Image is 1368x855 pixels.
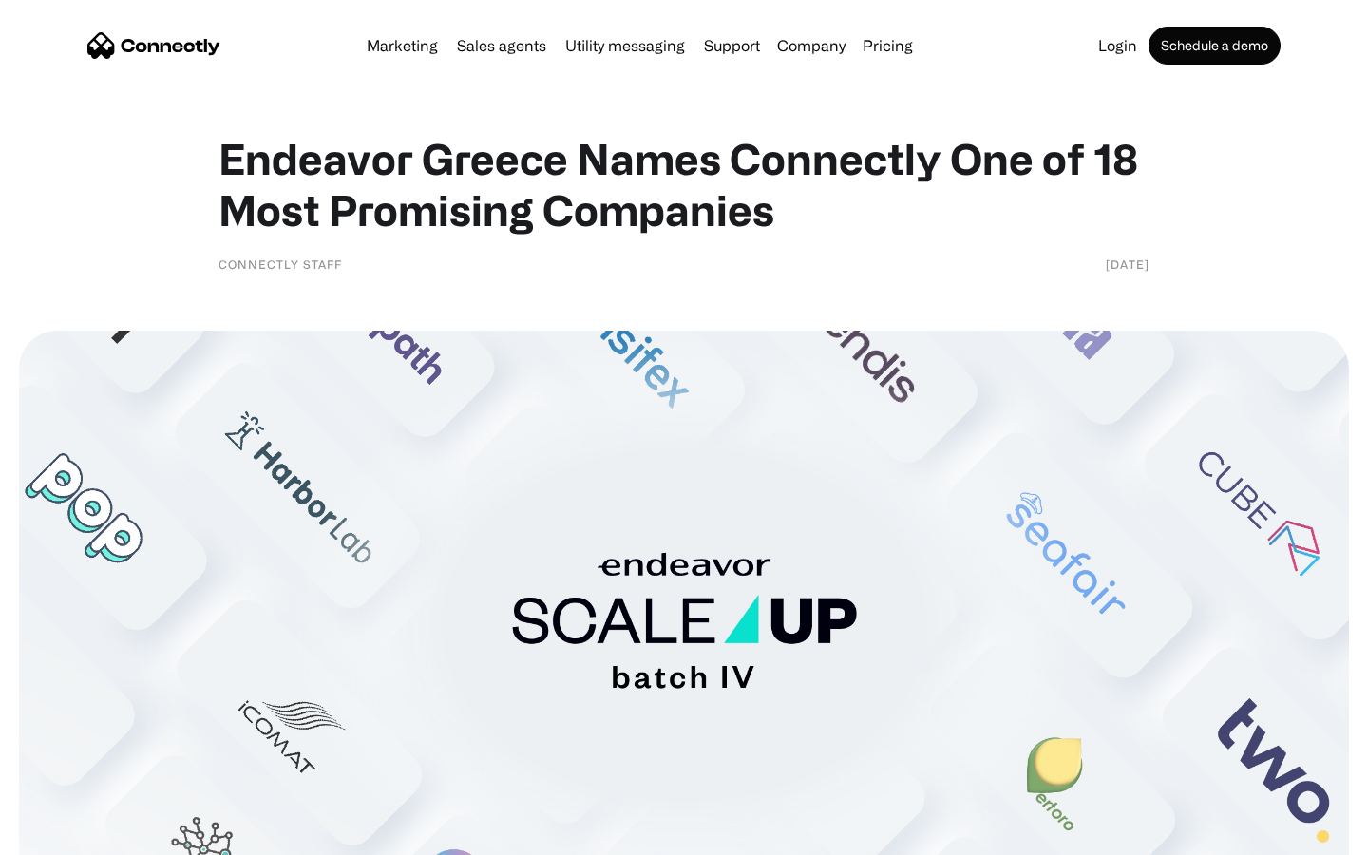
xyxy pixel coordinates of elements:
[1091,38,1145,53] a: Login
[1149,27,1281,65] a: Schedule a demo
[1106,255,1149,274] div: [DATE]
[19,822,114,848] aside: Language selected: English
[449,38,554,53] a: Sales agents
[771,32,851,59] div: Company
[777,32,845,59] div: Company
[558,38,693,53] a: Utility messaging
[87,31,220,60] a: home
[359,38,446,53] a: Marketing
[38,822,114,848] ul: Language list
[218,255,342,274] div: Connectly Staff
[696,38,768,53] a: Support
[218,133,1149,236] h1: Endeavor Greece Names Connectly One of 18 Most Promising Companies
[855,38,921,53] a: Pricing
